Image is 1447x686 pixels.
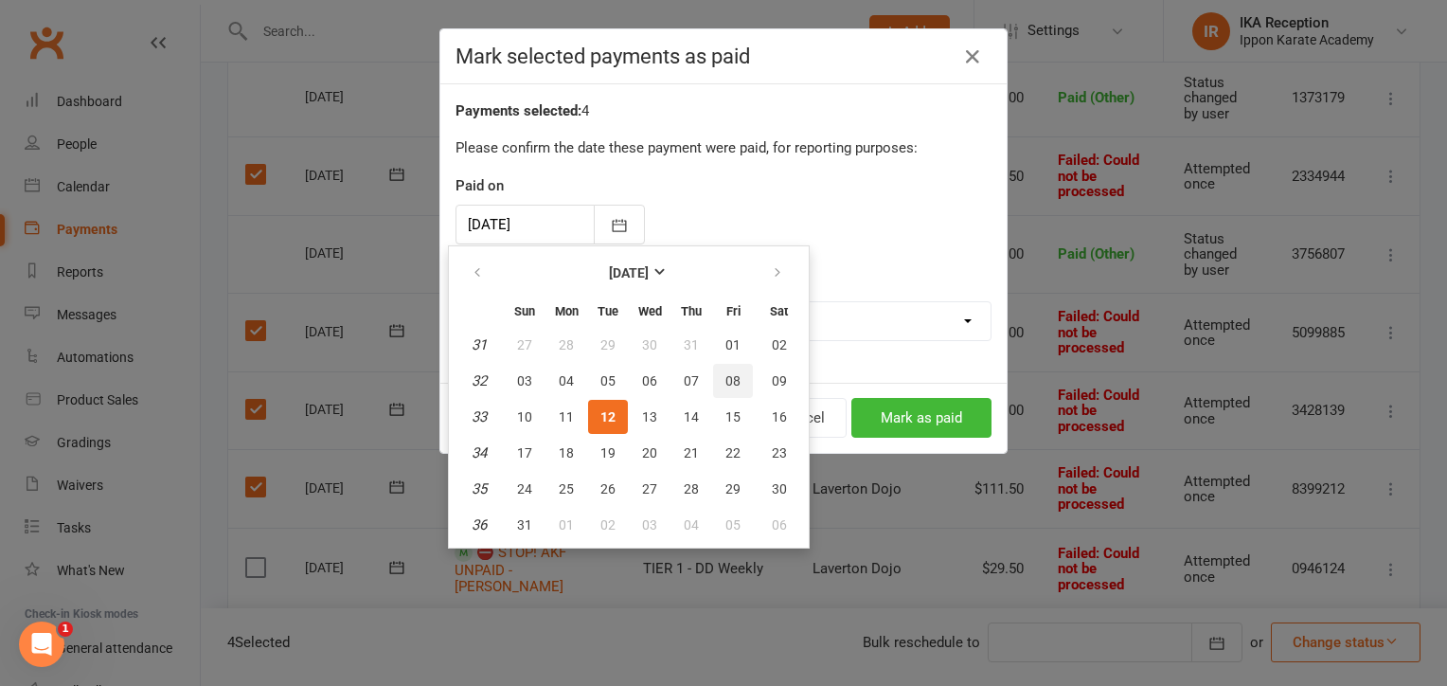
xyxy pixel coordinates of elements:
em: 35 [472,480,487,497]
button: 07 [671,364,711,398]
span: 26 [600,481,616,496]
span: 28 [559,337,574,352]
span: 30 [642,337,657,352]
button: 21 [671,436,711,470]
button: 11 [546,400,586,434]
span: 03 [517,373,532,388]
span: 28 [684,481,699,496]
button: 17 [505,436,545,470]
small: Sunday [514,304,535,318]
button: 03 [630,508,670,542]
button: 27 [630,472,670,506]
button: 28 [546,328,586,362]
span: 09 [772,373,787,388]
span: 14 [684,409,699,424]
span: 30 [772,481,787,496]
span: 10 [517,409,532,424]
button: Close [957,42,988,72]
span: 29 [725,481,741,496]
span: 24 [517,481,532,496]
button: 09 [755,364,803,398]
span: 23 [772,445,787,460]
em: 32 [472,372,487,389]
span: 31 [684,337,699,352]
button: 29 [588,328,628,362]
span: 21 [684,445,699,460]
button: 31 [505,508,545,542]
em: 36 [472,516,487,533]
em: 33 [472,408,487,425]
button: 06 [755,508,803,542]
span: 06 [642,373,657,388]
button: 29 [713,472,753,506]
button: 01 [713,328,753,362]
span: 27 [642,481,657,496]
button: 14 [671,400,711,434]
button: 05 [713,508,753,542]
span: 05 [600,373,616,388]
span: 03 [642,517,657,533]
span: 15 [725,409,741,424]
button: 16 [755,400,803,434]
span: 22 [725,445,741,460]
button: 30 [630,328,670,362]
button: 12 [588,400,628,434]
button: 20 [630,436,670,470]
span: 02 [600,517,616,533]
p: Please confirm the date these payment were paid, for reporting purposes: [456,136,991,159]
small: Wednesday [638,304,662,318]
button: 05 [588,364,628,398]
span: 04 [684,517,699,533]
iframe: Intercom live chat [19,622,64,667]
button: 02 [588,508,628,542]
small: Saturday [770,304,788,318]
button: 02 [755,328,803,362]
small: Monday [555,304,579,318]
span: 06 [772,517,787,533]
button: 24 [505,472,545,506]
span: 01 [559,517,574,533]
span: 07 [684,373,699,388]
span: 04 [559,373,574,388]
button: 03 [505,364,545,398]
strong: Payments selected: [456,102,581,119]
span: 18 [559,445,574,460]
button: 26 [588,472,628,506]
span: 19 [600,445,616,460]
button: 18 [546,436,586,470]
span: 01 [725,337,741,352]
strong: [DATE] [609,265,649,280]
span: 08 [725,373,741,388]
button: 19 [588,436,628,470]
span: 05 [725,517,741,533]
span: 20 [642,445,657,460]
span: 02 [772,337,787,352]
span: 12 [600,409,616,424]
small: Friday [726,304,741,318]
button: 15 [713,400,753,434]
button: 10 [505,400,545,434]
button: 31 [671,328,711,362]
button: 25 [546,472,586,506]
button: 23 [755,436,803,470]
h4: Mark selected payments as paid [456,45,991,68]
small: Tuesday [598,304,618,318]
button: 06 [630,364,670,398]
button: Mark as paid [851,398,991,438]
span: 17 [517,445,532,460]
button: 04 [546,364,586,398]
button: 28 [671,472,711,506]
small: Thursday [681,304,702,318]
span: 31 [517,517,532,533]
span: 1 [58,622,73,637]
span: 27 [517,337,532,352]
button: 30 [755,472,803,506]
span: 16 [772,409,787,424]
button: 08 [713,364,753,398]
label: Paid on [456,174,504,197]
span: 11 [559,409,574,424]
em: 34 [472,444,487,461]
span: 29 [600,337,616,352]
span: 25 [559,481,574,496]
span: 13 [642,409,657,424]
